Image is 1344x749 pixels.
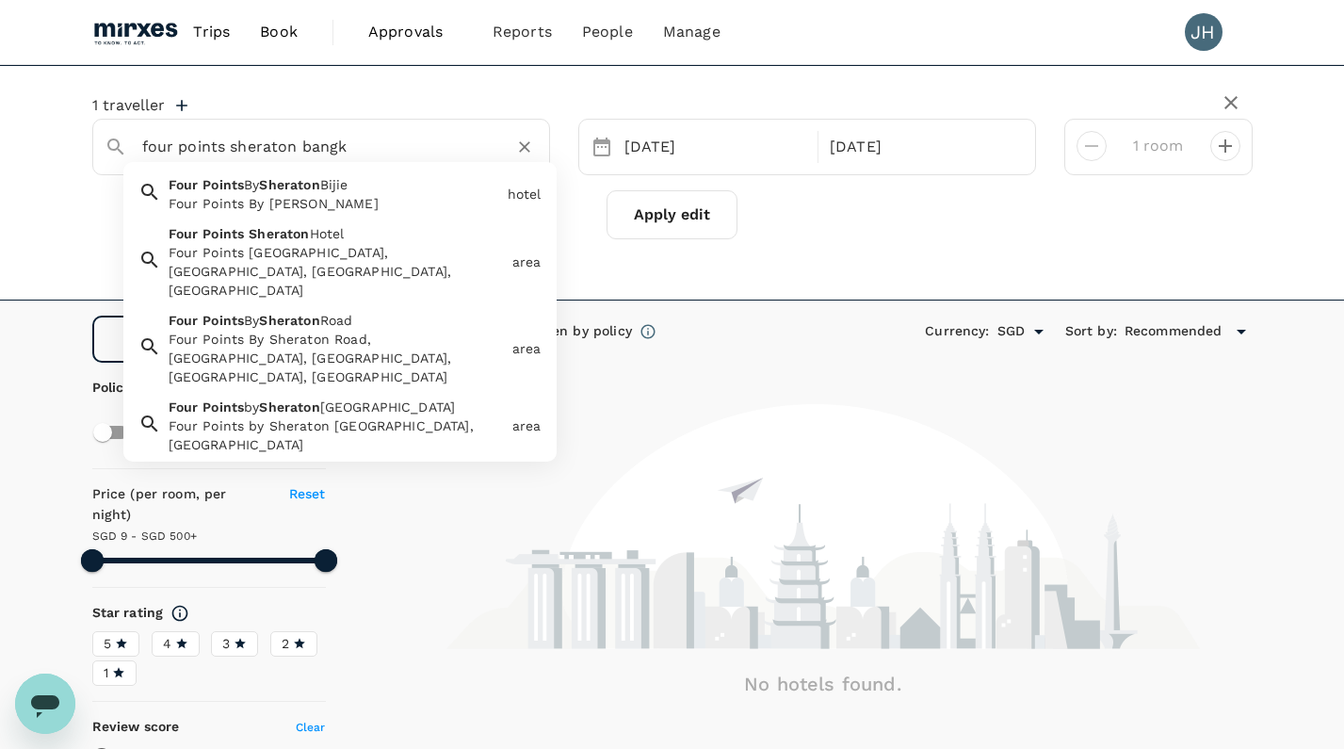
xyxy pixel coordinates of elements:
[92,484,267,526] h6: Price (per room, per night)
[170,604,189,623] svg: Star ratings are awarded to properties to represent the quality of services, facilities, and amen...
[92,316,326,363] a: Back to list view
[193,21,230,43] span: Trips
[244,313,259,328] span: By
[582,21,633,43] span: People
[822,129,1020,166] div: [DATE]
[511,134,538,160] button: Clear
[202,226,244,241] span: Points
[169,177,199,192] span: Four
[15,674,75,734] iframe: Button to launch messaging window
[169,399,199,415] span: Four
[92,603,164,624] h6: Star rating
[1065,321,1117,342] h6: Sort by :
[607,190,737,239] button: Apply edit
[536,145,540,149] button: Close
[1125,321,1223,342] span: Recommended
[320,177,348,192] span: Bijie
[169,243,505,300] div: Four Points [GEOGRAPHIC_DATA], [GEOGRAPHIC_DATA], [GEOGRAPHIC_DATA], [GEOGRAPHIC_DATA]
[104,663,108,683] span: 1
[512,252,542,271] div: area
[249,226,309,241] span: Sheraton
[222,634,230,654] span: 3
[169,416,505,454] div: Four Points by Sheraton [GEOGRAPHIC_DATA], [GEOGRAPHIC_DATA]
[92,96,187,115] button: 1 traveller
[1210,131,1240,161] button: decrease
[512,339,542,358] div: area
[493,21,552,43] span: Reports
[260,21,298,43] span: Book
[142,132,485,161] input: Search cities, hotels, work locations
[394,669,1253,699] h6: No hotels found.
[310,226,345,241] span: Hotel
[169,330,505,386] div: Four Points By Sheraton Road, [GEOGRAPHIC_DATA], [GEOGRAPHIC_DATA], [GEOGRAPHIC_DATA], [GEOGRAPHI...
[320,399,456,415] span: [GEOGRAPHIC_DATA]
[244,399,259,415] span: by
[104,634,111,654] span: 5
[512,416,542,435] div: area
[289,486,326,501] span: Reset
[259,313,319,328] span: Sheraton
[508,185,542,204] div: hotel
[446,404,1200,649] img: no-hotel-found
[259,399,319,415] span: Sheraton
[282,634,289,654] span: 2
[259,177,319,192] span: Sheraton
[925,321,989,342] h6: Currency :
[617,129,815,166] div: [DATE]
[202,313,244,328] span: Points
[169,194,500,213] div: Four Points By [PERSON_NAME]
[202,399,244,415] span: Points
[92,529,197,543] span: SGD 9 - SGD 500+
[1185,13,1223,51] div: JH
[368,21,462,43] span: Approvals
[163,634,171,654] span: 4
[92,717,180,738] h6: Review score
[169,226,199,241] span: Four
[1122,131,1195,161] input: Add rooms
[92,378,105,397] p: Policy
[169,313,199,328] span: Four
[320,313,353,328] span: Road
[663,21,721,43] span: Manage
[202,177,244,192] span: Points
[1026,318,1052,345] button: Open
[296,721,326,734] span: Clear
[92,11,179,53] img: Mirxes Holding Pte Ltd
[244,177,259,192] span: By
